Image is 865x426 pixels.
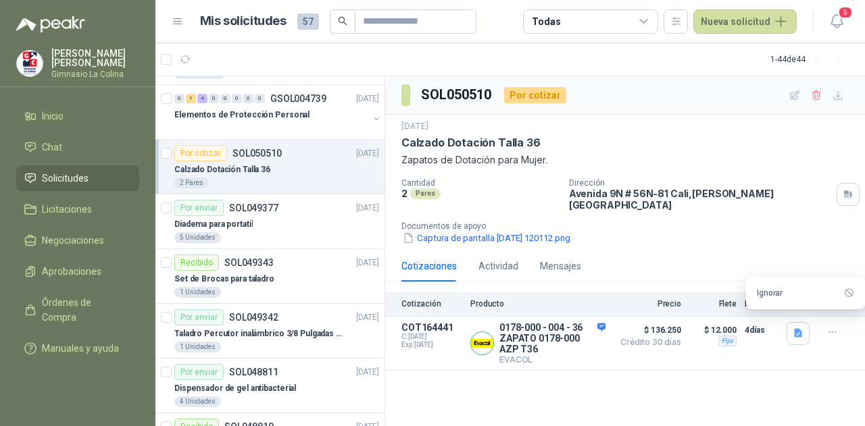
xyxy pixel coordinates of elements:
p: [DATE] [356,147,379,160]
div: Mensajes [540,259,581,273]
span: Manuales y ayuda [42,341,119,356]
p: [DATE] [356,366,379,379]
a: 0 1 4 0 0 0 0 0 GSOL004739[DATE] Elementos de Protección Personal [174,90,382,134]
p: SOL050510 [232,149,282,158]
div: 5 Unidades [174,232,221,243]
span: Solicitudes [42,171,89,186]
a: Por enviarSOL049377[DATE] Diadema para portatil5 Unidades [155,194,385,249]
p: Documentos de apoyo [401,221,860,231]
p: SOL049377 [229,203,278,213]
p: [DATE] [401,120,428,133]
div: Por enviar [174,364,224,380]
button: 5 [824,9,849,34]
span: 5 [838,6,853,19]
div: 1 Unidades [174,342,221,352]
div: Por cotizar [174,145,227,161]
a: Solicitudes [16,165,139,191]
img: Company Logo [17,51,43,76]
p: Producto [470,299,605,309]
p: 0178-000 - 004 - 36 ZAPATO 0178-000 AZP T36 [499,322,605,354]
a: Inicio [16,103,139,129]
p: [DATE] [356,92,379,105]
span: Chat [42,140,62,155]
span: search [338,16,347,26]
p: SOL049343 [224,258,274,267]
div: 4 [197,94,207,103]
h1: Mis solicitudes [200,11,287,31]
span: Aprobaciones [42,264,101,279]
span: $ 136.250 [614,322,681,338]
div: Cotizaciones [401,259,457,273]
h3: SOL050510 [421,84,493,105]
p: [DATE] [356,257,379,269]
div: 0 [232,94,242,103]
div: 0 [243,94,253,103]
p: Dirección [569,178,831,188]
span: Licitaciones [42,202,92,217]
p: Cantidad [401,178,558,188]
button: Ignorar [751,282,860,304]
span: Negociaciones [42,233,104,248]
div: Por enviar [174,200,224,216]
p: Zapatos de Dotación para Mujer. [401,153,849,167]
span: Inicio [42,109,64,124]
div: Por cotizar [504,87,566,103]
span: Exp: [DATE] [401,341,462,349]
p: Dispensador de gel antibacterial [174,382,296,395]
div: 1 [186,94,196,103]
p: Calzado Dotación Talla 36 [174,163,270,176]
p: Set de Brocas para taladro [174,273,274,286]
button: Nueva solicitud [693,9,797,34]
button: Captura de pantalla [DATE] 120112.png [401,231,572,245]
p: SOL049342 [229,313,278,322]
a: Aprobaciones [16,259,139,284]
span: Crédito 30 días [614,338,681,346]
p: SOL048811 [229,367,278,377]
a: Licitaciones [16,196,139,222]
p: GSOL004739 [270,94,326,103]
p: 4 días [745,322,778,338]
img: Company Logo [471,332,493,354]
p: Cotización [401,299,462,309]
div: 2 Pares [174,178,209,188]
div: 1 - 44 de 44 [770,49,849,70]
img: Logo peakr [16,16,85,32]
div: 1 Unidades [174,287,221,298]
p: Avenida 9N # 56N-81 Cali , [PERSON_NAME][GEOGRAPHIC_DATA] [569,188,831,211]
p: Taladro Percutor inalámbrico 3/8 Pulgadas 128V [174,327,343,340]
span: 57 [297,14,319,30]
p: Flete [689,299,737,309]
a: Manuales y ayuda [16,336,139,361]
div: Fijo [718,336,737,346]
p: Entrega [745,299,778,309]
a: Chat [16,134,139,160]
p: [DATE] [356,202,379,215]
p: $ 12.000 [689,322,737,338]
span: Órdenes de Compra [42,295,126,325]
p: [PERSON_NAME] [PERSON_NAME] [51,49,139,68]
a: Órdenes de Compra [16,290,139,330]
div: Por enviar [174,309,224,325]
p: EVACOL [499,354,605,365]
div: 0 [209,94,219,103]
p: Gimnasio La Colina [51,70,139,78]
a: Por cotizarSOL050510[DATE] Calzado Dotación Talla 362 Pares [155,140,385,194]
a: Por enviarSOL049342[DATE] Taladro Percutor inalámbrico 3/8 Pulgadas 128V1 Unidades [155,304,385,358]
p: [DATE] [356,311,379,324]
div: Todas [532,14,560,29]
p: Diadema para portatil [174,218,253,231]
div: Actividad [478,259,518,273]
p: Calzado Dotación Talla 36 [401,136,541,150]
div: 4 Unidades [174,396,221,407]
div: 0 [220,94,230,103]
div: 0 [255,94,265,103]
span: C: [DATE] [401,333,462,341]
p: Precio [614,299,681,309]
p: 2 [401,188,407,199]
p: COT164441 [401,322,462,333]
a: Por enviarSOL048811[DATE] Dispensador de gel antibacterial4 Unidades [155,358,385,413]
div: Recibido [174,255,219,271]
div: Pares [410,188,441,199]
a: Negociaciones [16,228,139,253]
div: 0 [174,94,184,103]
